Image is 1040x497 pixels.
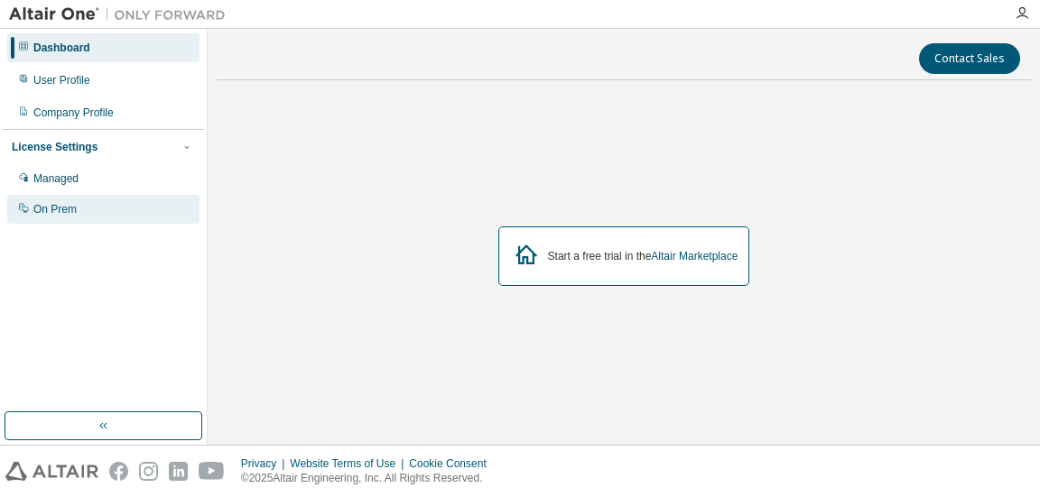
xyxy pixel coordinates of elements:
div: Website Terms of Use [290,456,409,471]
button: Contact Sales [919,43,1020,74]
img: facebook.svg [109,462,128,481]
img: altair_logo.svg [5,462,98,481]
img: Altair One [9,5,235,23]
div: On Prem [33,202,77,216]
div: User Profile [33,73,90,87]
img: linkedin.svg [169,462,188,481]
div: Company Profile [33,106,114,120]
img: instagram.svg [139,462,158,481]
a: Altair Marketplace [651,250,738,262]
div: Dashboard [33,41,90,55]
div: Cookie Consent [409,456,497,471]
div: License Settings [12,140,97,154]
div: Privacy [241,456,290,471]
div: Managed [33,171,79,186]
div: Start a free trial in the [548,249,738,263]
img: youtube.svg [199,462,225,481]
p: © 2025 Altair Engineering, Inc. All Rights Reserved. [241,471,497,486]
